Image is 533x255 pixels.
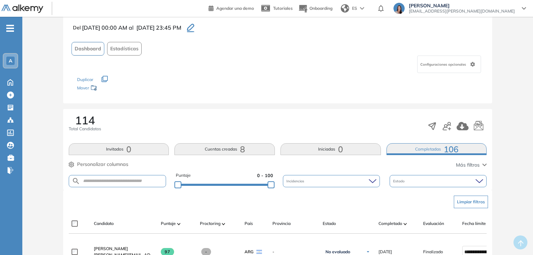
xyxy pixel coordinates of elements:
[280,143,381,155] button: Iniciadas0
[161,220,176,227] span: Puntaje
[286,178,306,184] span: Incidencias
[174,143,275,155] button: Cuentas creadas8
[75,115,95,126] span: 114
[378,249,392,255] span: [DATE]
[272,249,317,255] span: -
[386,143,487,155] button: Completadas106
[323,220,336,227] span: Estado
[9,58,12,64] span: A
[390,175,487,187] div: Estado
[176,172,191,179] span: Puntaje
[75,45,101,52] span: Dashboard
[417,56,481,73] div: Configuraciones opcionales
[378,220,402,227] span: Completado
[456,161,480,169] span: Más filtros
[1,5,43,13] img: Logo
[245,220,253,227] span: País
[309,6,332,11] span: Onboarding
[77,161,128,168] span: Personalizar columnas
[245,249,254,255] span: ARG
[94,246,128,251] span: [PERSON_NAME]
[366,250,370,254] img: Ícono de flecha
[77,82,147,95] div: Mover
[423,220,444,227] span: Evaluación
[456,161,487,169] button: Más filtros
[107,42,142,56] button: Estadísticas
[498,221,533,255] iframe: Chat Widget
[462,220,486,227] span: Fecha límite
[129,23,134,32] span: al
[136,23,181,32] span: [DATE] 23:45 PM
[209,3,254,12] a: Agendar una demo
[423,249,443,255] span: Finalizado
[409,8,515,14] span: [EMAIL_ADDRESS][PERSON_NAME][DOMAIN_NAME]
[409,3,515,8] span: [PERSON_NAME]
[256,250,262,254] img: ARG
[69,161,128,168] button: Personalizar columnas
[77,77,93,82] span: Duplicar
[177,223,181,225] img: [missing "en.ARROW_ALT" translation]
[273,6,293,11] span: Tutoriales
[298,1,332,16] button: Onboarding
[94,220,114,227] span: Candidato
[94,246,155,252] a: [PERSON_NAME]
[69,143,169,155] button: Invitados0
[257,172,273,179] span: 0 - 100
[200,220,220,227] span: Proctoring
[222,223,225,225] img: [missing "en.ARROW_ALT" translation]
[72,177,80,185] img: SEARCH_ALT
[454,196,488,208] button: Limpiar filtros
[498,221,533,255] div: Widget de chat
[283,175,380,187] div: Incidencias
[82,23,127,32] span: [DATE] 00:00 AM
[73,24,81,31] span: Del
[272,220,291,227] span: Provincia
[216,6,254,11] span: Agendar una demo
[420,62,467,67] span: Configuraciones opcionales
[404,223,407,225] img: [missing "en.ARROW_ALT" translation]
[6,28,14,29] i: -
[341,4,349,13] img: world
[352,5,357,12] span: ES
[110,45,138,52] span: Estadísticas
[393,178,406,184] span: Estado
[69,126,101,132] span: Total Candidatos
[360,7,364,10] img: arrow
[72,42,104,56] button: Dashboard
[325,249,350,255] span: No evaluado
